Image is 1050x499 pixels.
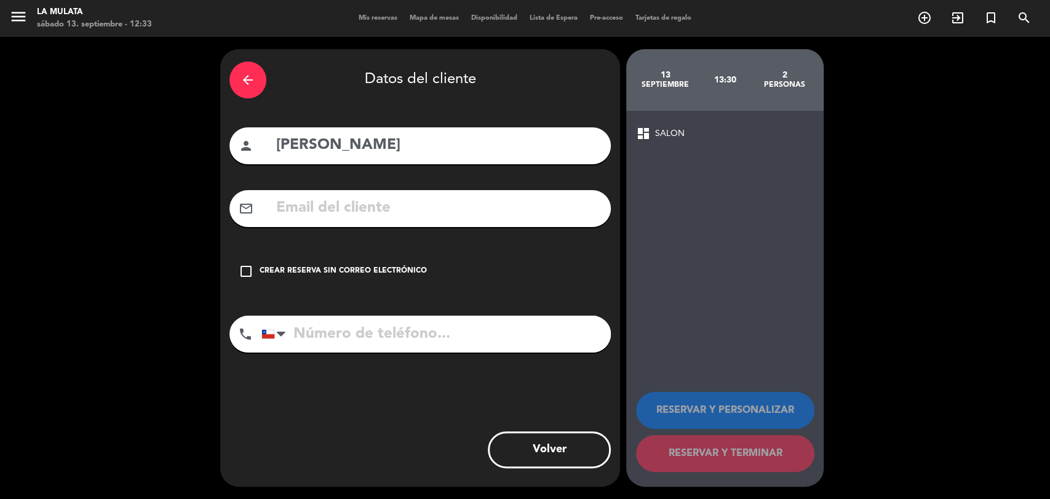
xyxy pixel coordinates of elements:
[636,435,814,472] button: RESERVAR Y TERMINAR
[636,392,814,429] button: RESERVAR Y PERSONALIZAR
[636,126,651,141] span: dashboard
[9,7,28,30] button: menu
[950,10,965,25] i: exit_to_app
[229,58,611,102] div: Datos del cliente
[275,196,602,221] input: Email del cliente
[755,70,814,80] div: 2
[9,7,28,26] i: menu
[404,15,465,22] span: Mapa de mesas
[260,265,427,277] div: Crear reserva sin correo electrónico
[238,327,253,341] i: phone
[275,133,602,158] input: Nombre del cliente
[523,15,584,22] span: Lista de Espera
[984,10,998,25] i: turned_in_not
[239,138,253,153] i: person
[352,15,404,22] span: Mis reservas
[917,10,932,25] i: add_circle_outline
[37,6,152,18] div: La Mulata
[629,15,698,22] span: Tarjetas de regalo
[465,15,523,22] span: Disponibilidad
[1017,10,1032,25] i: search
[261,316,611,353] input: Número de teléfono...
[239,264,253,279] i: check_box_outline_blank
[488,431,611,468] button: Volver
[584,15,629,22] span: Pre-acceso
[755,80,814,90] div: personas
[262,316,290,352] div: Chile: +56
[635,80,695,90] div: septiembre
[635,70,695,80] div: 13
[241,73,255,87] i: arrow_back
[655,127,685,141] span: SALON
[37,18,152,31] div: sábado 13. septiembre - 12:33
[695,58,755,102] div: 13:30
[239,201,253,216] i: mail_outline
